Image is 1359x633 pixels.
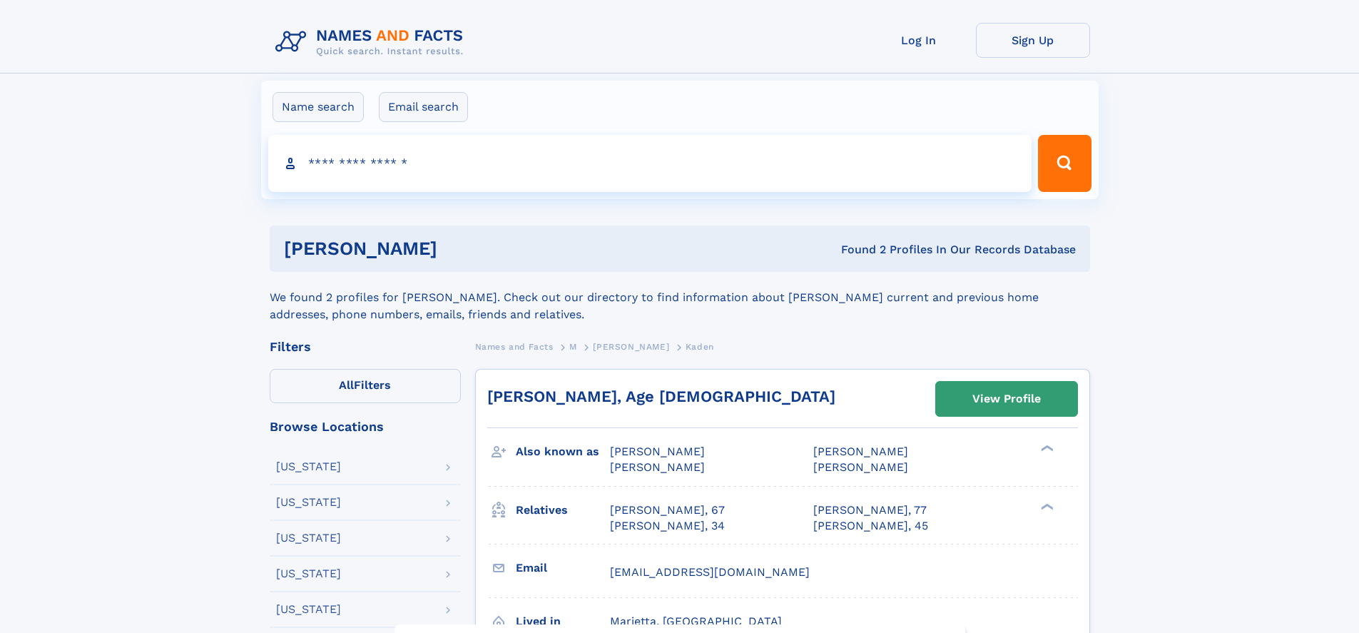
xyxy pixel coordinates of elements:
[686,342,714,352] span: Kaden
[379,92,468,122] label: Email search
[516,498,610,522] h3: Relatives
[268,135,1032,192] input: search input
[593,342,669,352] span: [PERSON_NAME]
[339,378,354,392] span: All
[936,382,1077,416] a: View Profile
[813,460,908,474] span: [PERSON_NAME]
[284,240,639,258] h1: [PERSON_NAME]
[610,460,705,474] span: [PERSON_NAME]
[639,242,1076,258] div: Found 2 Profiles In Our Records Database
[276,568,341,579] div: [US_STATE]
[475,338,554,355] a: Names and Facts
[1038,135,1091,192] button: Search Button
[276,497,341,508] div: [US_STATE]
[270,23,475,61] img: Logo Names and Facts
[270,340,461,353] div: Filters
[276,461,341,472] div: [US_STATE]
[972,383,1041,415] div: View Profile
[610,565,810,579] span: [EMAIL_ADDRESS][DOMAIN_NAME]
[270,420,461,433] div: Browse Locations
[813,502,927,518] a: [PERSON_NAME], 77
[270,272,1090,323] div: We found 2 profiles for [PERSON_NAME]. Check out our directory to find information about [PERSON_...
[516,440,610,464] h3: Also known as
[593,338,669,355] a: [PERSON_NAME]
[610,614,782,628] span: Marietta, [GEOGRAPHIC_DATA]
[813,518,928,534] a: [PERSON_NAME], 45
[1037,444,1054,453] div: ❯
[487,388,835,405] a: [PERSON_NAME], Age [DEMOGRAPHIC_DATA]
[276,532,341,544] div: [US_STATE]
[813,445,908,458] span: [PERSON_NAME]
[569,338,577,355] a: M
[610,502,725,518] a: [PERSON_NAME], 67
[1037,502,1054,511] div: ❯
[569,342,577,352] span: M
[270,369,461,403] label: Filters
[273,92,364,122] label: Name search
[610,445,705,458] span: [PERSON_NAME]
[276,604,341,615] div: [US_STATE]
[610,518,725,534] a: [PERSON_NAME], 34
[862,23,976,58] a: Log In
[976,23,1090,58] a: Sign Up
[516,556,610,580] h3: Email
